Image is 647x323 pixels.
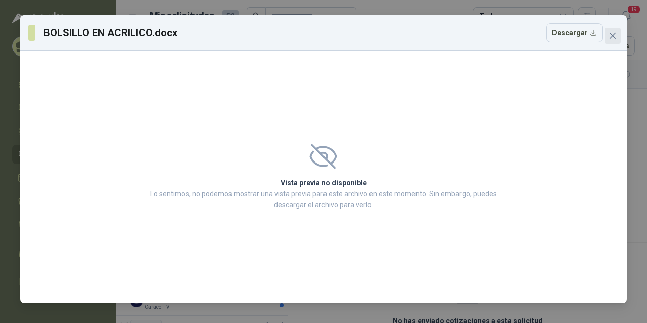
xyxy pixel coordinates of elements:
button: Close [605,28,621,44]
button: Descargar [546,23,603,42]
h3: BOLSILLO EN ACRILICO.docx [43,25,178,40]
span: close [609,32,617,40]
h2: Vista previa no disponible [147,177,500,188]
p: Lo sentimos, no podemos mostrar una vista previa para este archivo en este momento. Sin embargo, ... [147,188,500,210]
